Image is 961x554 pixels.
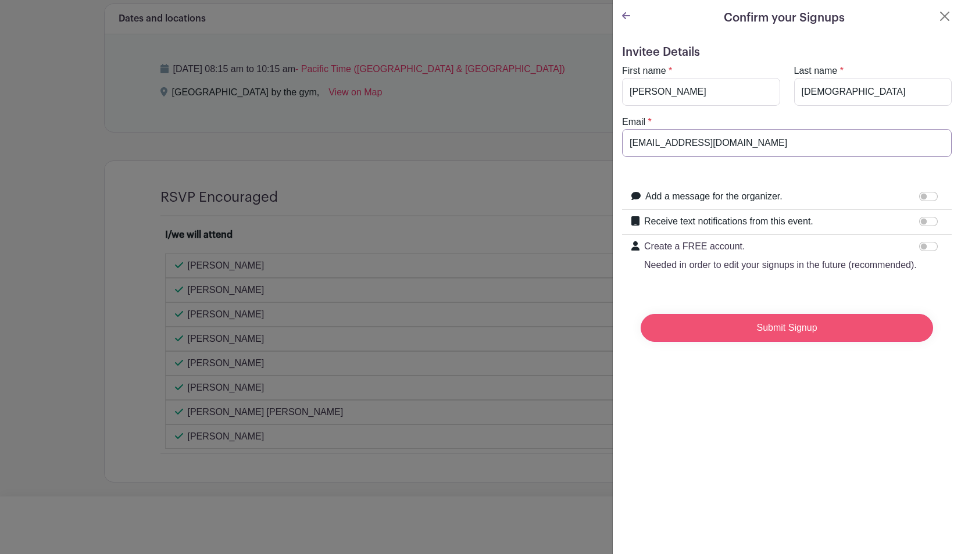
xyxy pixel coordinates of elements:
[644,215,813,228] label: Receive text notifications from this event.
[622,45,952,59] h5: Invitee Details
[645,190,783,203] label: Add a message for the organizer.
[794,64,838,78] label: Last name
[641,314,933,342] input: Submit Signup
[938,9,952,23] button: Close
[622,64,666,78] label: First name
[724,9,845,27] h5: Confirm your Signups
[644,240,917,253] p: Create a FREE account.
[644,258,917,272] p: Needed in order to edit your signups in the future (recommended).
[622,115,645,129] label: Email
